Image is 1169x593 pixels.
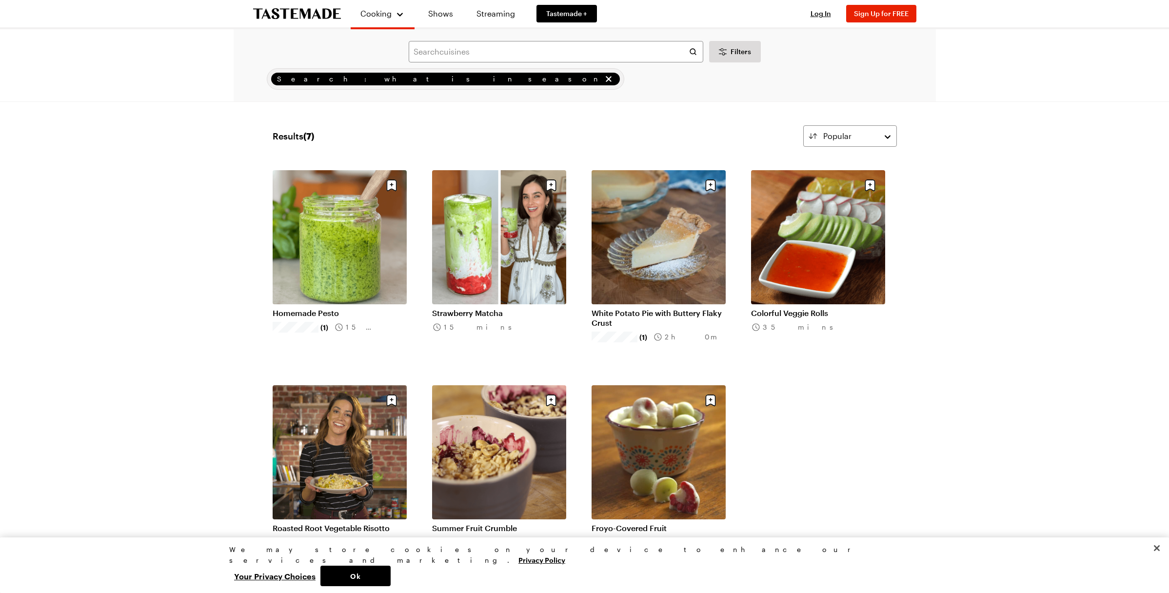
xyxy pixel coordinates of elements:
span: Search: what is in season [277,74,601,84]
span: Log In [811,9,831,18]
span: Sign Up for FREE [854,9,909,18]
button: Save recipe [542,391,560,410]
span: Popular [823,130,852,142]
button: Desktop filters [709,41,761,62]
span: ( 7 ) [303,131,314,141]
button: Save recipe [861,176,879,195]
button: Close [1146,537,1168,559]
span: Filters [731,47,751,57]
a: Froyo-Covered Fruit [592,523,726,533]
span: Cooking [360,9,392,18]
button: remove Search: what is in season [603,74,614,84]
a: Tastemade + [536,5,597,22]
a: White Potato Pie with Buttery Flaky Crust [592,308,726,328]
a: Summer Fruit Crumble [432,523,566,533]
a: Homemade Pesto [273,308,407,318]
button: Save recipe [542,176,560,195]
a: Roasted Root Vegetable Risotto [273,523,407,533]
a: Strawberry Matcha [432,308,566,318]
button: Sign Up for FREE [846,5,916,22]
button: Save recipe [382,391,401,410]
span: Results [273,129,314,143]
button: Save recipe [701,391,720,410]
div: Privacy [229,544,931,586]
div: We may store cookies on your device to enhance our services and marketing. [229,544,931,566]
a: Colorful Veggie Rolls [751,308,885,318]
button: Popular [803,125,897,147]
button: Log In [801,9,840,19]
a: To Tastemade Home Page [253,8,341,20]
button: Ok [320,566,391,586]
span: Tastemade + [546,9,587,19]
button: Cooking [360,4,405,23]
button: Your Privacy Choices [229,566,320,586]
a: More information about your privacy, opens in a new tab [518,555,565,564]
button: Save recipe [701,176,720,195]
button: Save recipe [382,176,401,195]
